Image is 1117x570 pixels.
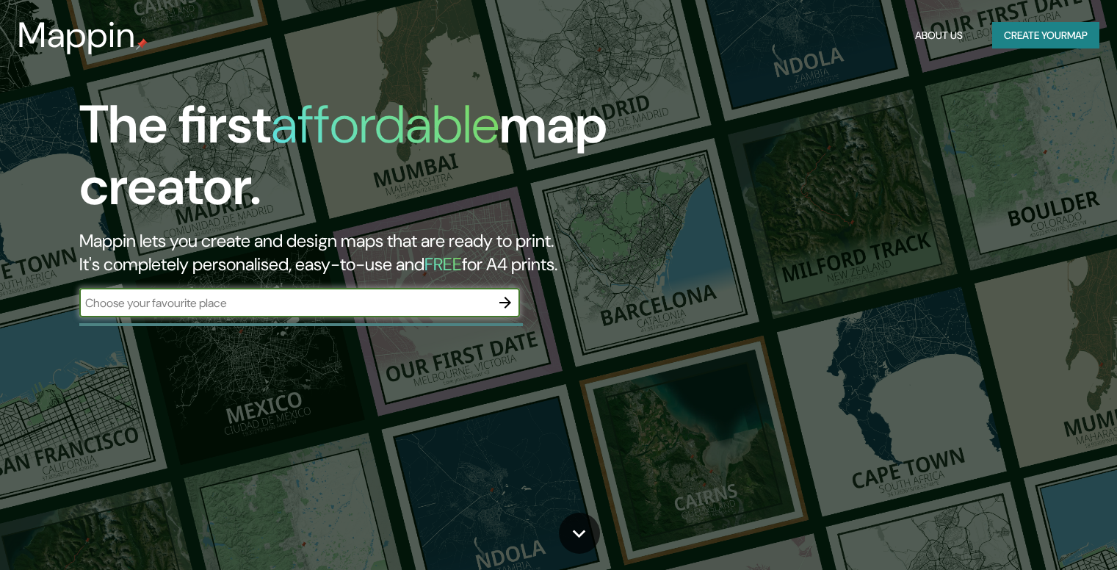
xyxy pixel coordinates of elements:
[424,253,462,275] h5: FREE
[136,38,148,50] img: mappin-pin
[79,94,638,229] h1: The first map creator.
[909,22,969,49] button: About Us
[271,90,499,159] h1: affordable
[992,22,1099,49] button: Create yourmap
[79,229,638,276] h2: Mappin lets you create and design maps that are ready to print. It's completely personalised, eas...
[986,513,1101,554] iframe: Help widget launcher
[79,295,491,311] input: Choose your favourite place
[18,15,136,56] h3: Mappin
